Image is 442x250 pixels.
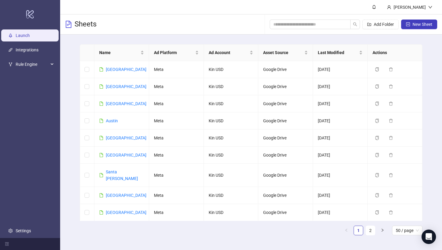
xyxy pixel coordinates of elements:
td: [DATE] [313,95,368,112]
th: Name [94,44,149,61]
button: Add Folder [362,20,399,29]
td: [DATE] [313,204,368,221]
span: plus-square [406,22,410,26]
span: delete [389,153,393,157]
span: delete [389,210,393,215]
span: delete [389,136,393,140]
a: 1 [354,226,363,235]
span: delete [389,173,393,177]
span: file [99,84,103,89]
td: [DATE] [313,147,368,164]
span: search [353,22,357,26]
span: copy [375,119,379,123]
td: Kin USD [204,130,259,147]
td: Google Drive [258,204,313,221]
th: Last Modified [313,44,368,61]
li: Next Page [378,226,387,235]
button: New Sheet [401,20,437,29]
span: copy [375,210,379,215]
td: Kin USD [204,95,259,112]
td: Kin USD [204,61,259,78]
a: [GEOGRAPHIC_DATA] [106,210,146,215]
td: [DATE] [313,130,368,147]
td: Google Drive [258,187,313,204]
span: New Sheet [413,22,432,27]
a: Santa [PERSON_NAME] [106,169,138,181]
span: user [387,5,391,9]
div: Open Intercom Messenger [422,230,436,244]
li: Previous Page [342,226,351,235]
td: Google Drive [258,95,313,112]
span: file [99,193,103,197]
td: Kin USD [204,147,259,164]
th: Asset Source [258,44,313,61]
span: Last Modified [318,49,358,56]
span: Asset Source [263,49,303,56]
td: Meta [149,95,204,112]
button: right [378,226,387,235]
div: Page Size [392,226,422,235]
a: [GEOGRAPHIC_DATA] [106,153,146,157]
span: delete [389,67,393,72]
span: Ad Platform [154,49,194,56]
span: bell [372,5,376,9]
td: [DATE] [313,78,368,95]
li: 1 [354,226,363,235]
span: menu-fold [5,242,9,246]
span: copy [375,153,379,157]
th: Actions [368,44,422,61]
a: 2 [366,226,375,235]
span: left [345,228,348,232]
a: Austin [106,118,118,123]
td: Google Drive [258,147,313,164]
td: Meta [149,147,204,164]
span: delete [389,84,393,89]
th: Ad Platform [149,44,204,61]
div: [PERSON_NAME] [391,4,428,11]
span: Name [99,49,139,56]
span: copy [375,84,379,89]
span: Add Folder [374,22,394,27]
span: delete [389,102,393,106]
span: folder-add [367,22,371,26]
span: right [381,228,384,232]
span: file-text [65,21,72,28]
span: down [428,5,432,9]
td: [DATE] [313,164,368,187]
td: Kin USD [204,78,259,95]
span: copy [375,67,379,72]
a: Settings [16,228,31,233]
h3: Sheets [75,20,97,29]
td: Meta [149,204,204,221]
td: Meta [149,187,204,204]
td: [DATE] [313,187,368,204]
span: copy [375,102,379,106]
span: Rule Engine [16,58,49,70]
td: Kin USD [204,112,259,130]
span: file [99,119,103,123]
td: Kin USD [204,204,259,221]
span: 50 / page [396,226,419,235]
td: Meta [149,112,204,130]
span: file [99,102,103,106]
a: Launch [16,33,30,38]
td: [DATE] [313,61,368,78]
a: [GEOGRAPHIC_DATA] [106,193,146,198]
span: copy [375,173,379,177]
span: Ad Account [209,49,249,56]
a: [GEOGRAPHIC_DATA] [106,101,146,106]
td: Kin USD [204,164,259,187]
td: Meta [149,130,204,147]
td: Google Drive [258,112,313,130]
td: Google Drive [258,78,313,95]
span: delete [389,193,393,197]
td: Google Drive [258,130,313,147]
a: [GEOGRAPHIC_DATA] [106,67,146,72]
td: Meta [149,78,204,95]
td: Kin USD [204,187,259,204]
span: copy [375,136,379,140]
span: copy [375,193,379,197]
td: Meta [149,164,204,187]
span: file [99,153,103,157]
a: [GEOGRAPHIC_DATA] [106,136,146,140]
